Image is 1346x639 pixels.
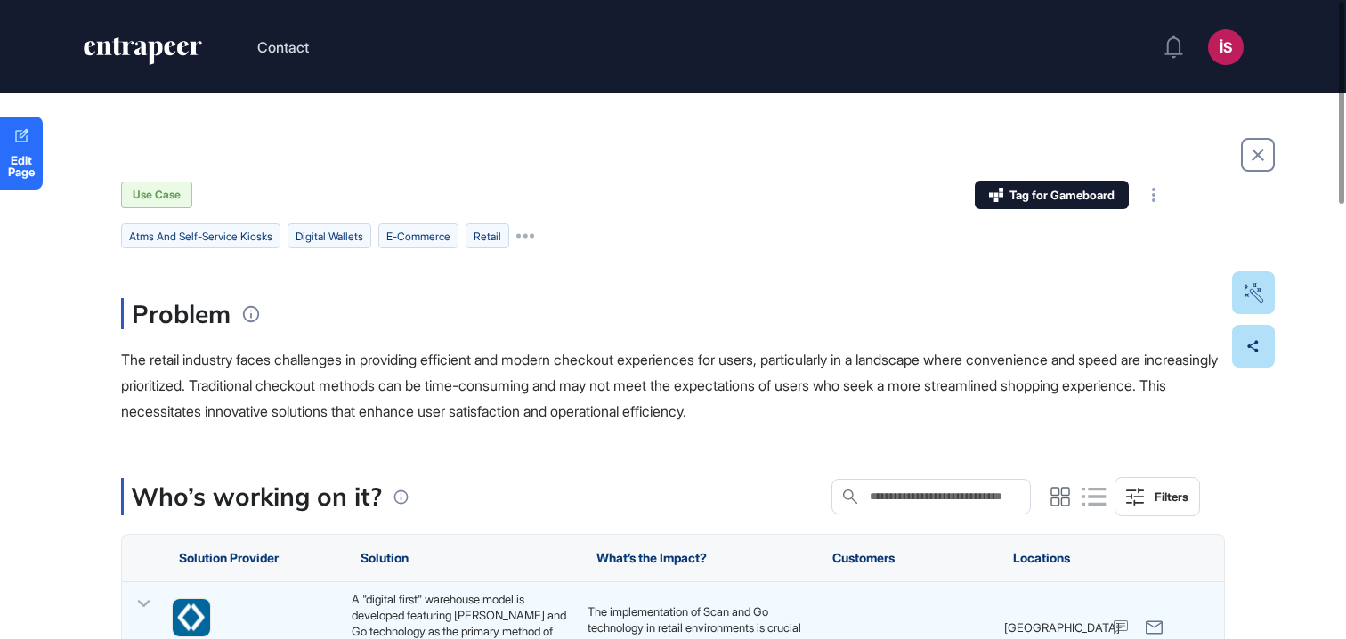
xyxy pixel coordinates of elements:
[1013,551,1070,565] span: Locations
[1004,619,1120,635] span: [GEOGRAPHIC_DATA]
[1155,489,1188,504] div: Filters
[288,223,371,248] li: digital wallets
[121,351,1218,420] span: The retail industry faces challenges in providing efficient and modern checkout experiences for u...
[257,36,309,59] button: Contact
[179,551,279,565] span: Solution Provider
[1009,190,1115,201] span: Tag for Gameboard
[1208,29,1244,65] button: İS
[361,551,409,565] span: Solution
[131,478,382,515] p: Who’s working on it?
[378,223,458,248] li: e-commerce
[121,182,192,208] div: Use Case
[172,599,211,638] a: image
[466,223,509,248] li: retail
[352,591,570,639] div: A "digital first" warehouse model is developed featuring [PERSON_NAME] and Go technology as the p...
[596,551,707,565] span: What’s the Impact?
[121,223,280,248] li: atms and self-service kiosks
[1115,477,1200,516] button: Filters
[173,600,210,637] img: image
[121,298,231,329] h3: Problem
[832,551,895,565] span: Customers
[82,37,204,71] a: entrapeer-logo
